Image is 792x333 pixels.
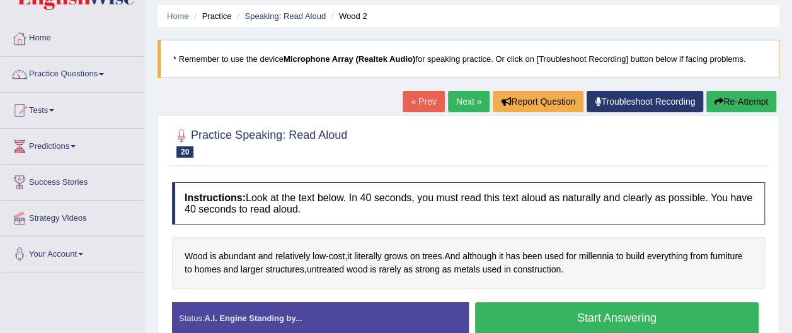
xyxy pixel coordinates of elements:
[454,263,479,276] span: Click to see word definition
[176,146,193,158] span: 20
[347,250,352,263] span: Click to see word definition
[241,263,263,276] span: Click to see word definition
[616,250,624,263] span: Click to see word definition
[506,250,520,263] span: Click to see word definition
[493,91,583,112] button: Report Question
[384,250,408,263] span: Click to see word definition
[1,57,144,88] a: Practice Questions
[444,250,460,263] span: Click to see word definition
[587,91,703,112] a: Troubleshoot Recording
[1,21,144,52] a: Home
[514,263,561,276] span: Click to see word definition
[522,250,542,263] span: Click to see word definition
[195,263,221,276] span: Click to see word definition
[1,201,144,232] a: Strategy Videos
[706,91,776,112] button: Re-Attempt
[224,263,238,276] span: Click to see word definition
[410,250,420,263] span: Click to see word definition
[219,250,255,263] span: Click to see word definition
[1,93,144,124] a: Tests
[690,250,708,263] span: Click to see word definition
[710,250,742,263] span: Click to see word definition
[185,263,192,276] span: Click to see word definition
[462,250,496,263] span: Click to see word definition
[313,250,326,263] span: Click to see word definition
[244,11,326,21] a: Speaking: Read Aloud
[1,237,144,268] a: Your Account
[442,263,452,276] span: Click to see word definition
[275,250,310,263] span: Click to see word definition
[354,250,382,263] span: Click to see word definition
[370,263,376,276] span: Click to see word definition
[403,91,444,112] a: « Prev
[415,263,440,276] span: Click to see word definition
[566,250,576,263] span: Click to see word definition
[172,126,347,158] h2: Practice Speaking: Read Aloud
[265,263,304,276] span: Click to see word definition
[329,250,345,263] span: Click to see word definition
[307,263,344,276] span: Click to see word definition
[347,263,367,276] span: Click to see word definition
[544,250,563,263] span: Click to see word definition
[647,250,688,263] span: Click to see word definition
[626,250,645,263] span: Click to see word definition
[499,250,503,263] span: Click to see word definition
[204,313,302,323] strong: A.I. Engine Standing by...
[258,250,273,263] span: Click to see word definition
[482,263,501,276] span: Click to see word definition
[579,250,614,263] span: Click to see word definition
[379,263,401,276] span: Click to see word definition
[210,250,216,263] span: Click to see word definition
[328,10,367,22] li: Wood 2
[448,91,490,112] a: Next »
[284,54,415,64] b: Microphone Array (Realtek Audio)
[1,129,144,160] a: Predictions
[403,263,413,276] span: Click to see word definition
[422,250,442,263] span: Click to see word definition
[185,250,207,263] span: Click to see word definition
[172,237,765,288] div: - , . , .
[504,263,511,276] span: Click to see word definition
[158,40,779,78] blockquote: * Remember to use the device for speaking practice. Or click on [Troubleshoot Recording] button b...
[172,182,765,225] h4: Look at the text below. In 40 seconds, you must read this text aloud as naturally and clearly as ...
[185,192,246,203] b: Instructions:
[1,165,144,196] a: Success Stories
[191,10,231,22] li: Practice
[167,11,189,21] a: Home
